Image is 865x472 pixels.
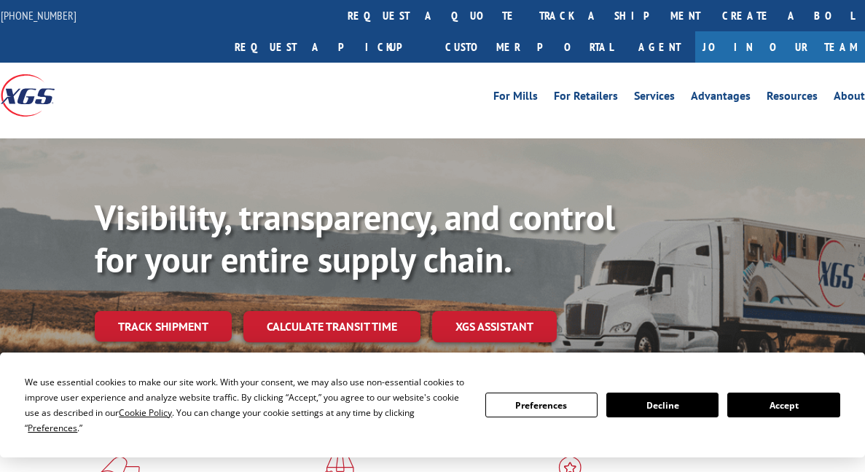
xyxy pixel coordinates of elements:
[634,90,675,106] a: Services
[95,311,232,342] a: Track shipment
[554,90,618,106] a: For Retailers
[624,31,695,63] a: Agent
[695,31,865,63] a: Join Our Team
[606,393,719,417] button: Decline
[224,31,434,63] a: Request a pickup
[485,393,598,417] button: Preferences
[243,311,420,342] a: Calculate transit time
[432,311,557,342] a: XGS ASSISTANT
[834,90,865,106] a: About
[767,90,818,106] a: Resources
[95,194,615,282] b: Visibility, transparency, and control for your entire supply chain.
[28,422,77,434] span: Preferences
[1,8,77,23] a: [PHONE_NUMBER]
[25,374,467,436] div: We use essential cookies to make our site work. With your consent, we may also use non-essential ...
[691,90,751,106] a: Advantages
[119,406,172,419] span: Cookie Policy
[493,90,538,106] a: For Mills
[434,31,624,63] a: Customer Portal
[727,393,839,417] button: Accept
